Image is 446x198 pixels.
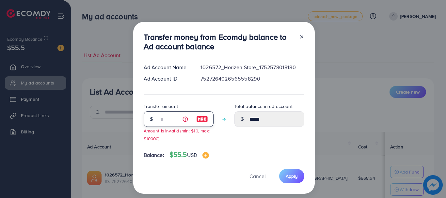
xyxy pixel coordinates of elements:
[286,173,298,179] span: Apply
[144,32,294,51] h3: Transfer money from Ecomdy balance to Ad account balance
[195,75,309,83] div: 7527264026565558290
[234,103,293,110] label: Total balance in ad account
[138,75,196,83] div: Ad Account ID
[138,64,196,71] div: Ad Account Name
[241,169,274,183] button: Cancel
[144,128,210,141] small: Amount is invalid (min: $10, max: $10000)
[196,115,208,123] img: image
[144,151,164,159] span: Balance:
[202,152,209,159] img: image
[249,173,266,180] span: Cancel
[187,151,197,159] span: USD
[169,151,209,159] h4: $55.5
[144,103,178,110] label: Transfer amount
[279,169,304,183] button: Apply
[195,64,309,71] div: 1026572_Horizen Store_1752578018180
